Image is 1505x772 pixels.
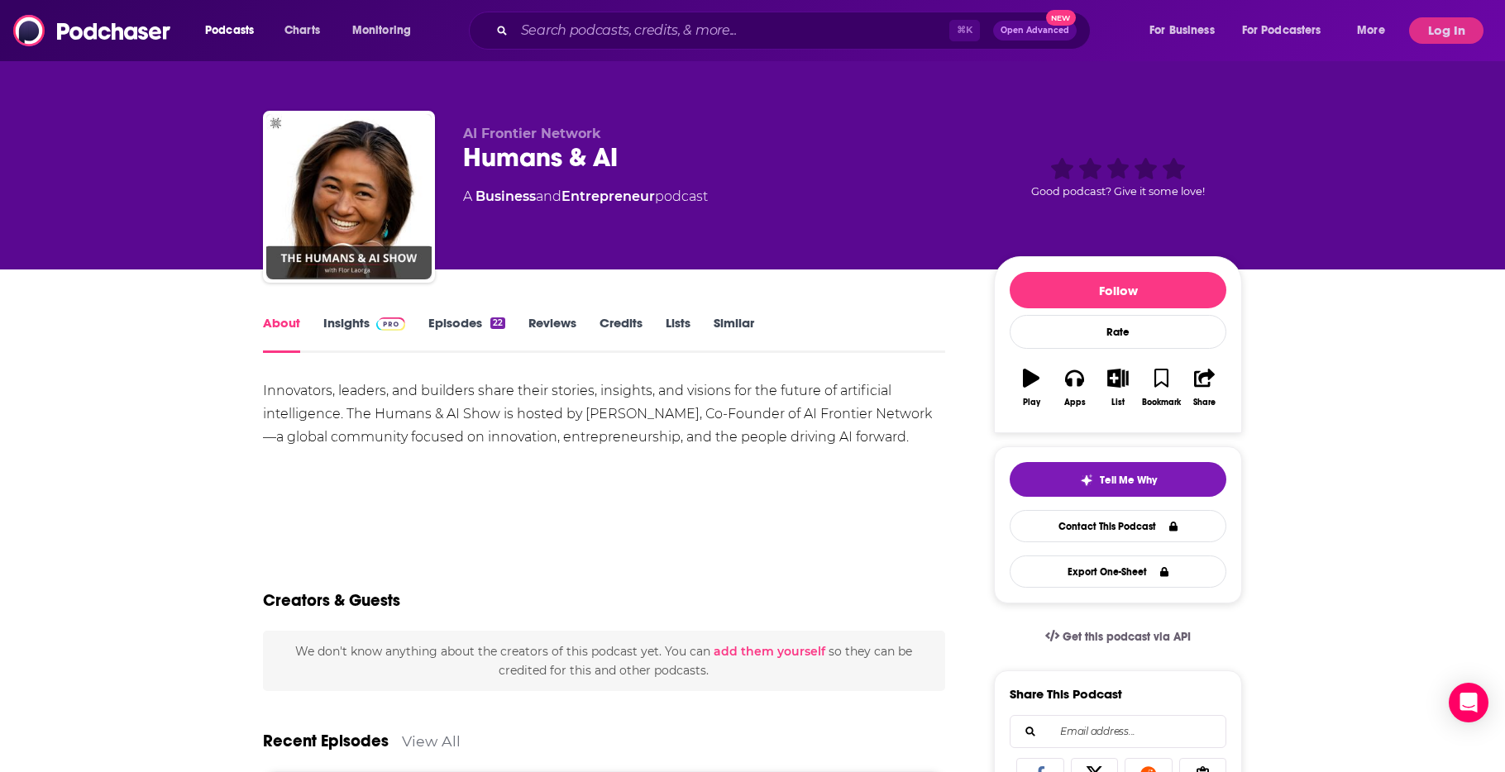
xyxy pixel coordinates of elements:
[1409,17,1483,44] button: Log In
[463,187,708,207] div: A podcast
[266,114,432,279] img: Humans & AI
[485,12,1106,50] div: Search podcasts, credits, & more...
[561,188,655,204] a: Entrepreneur
[1449,683,1488,722] div: Open Intercom Messenger
[463,126,601,141] span: AI Frontier Network
[1139,358,1182,417] button: Bookmark
[205,19,254,42] span: Podcasts
[1010,462,1226,497] button: tell me why sparkleTell Me Why
[1183,358,1226,417] button: Share
[1001,26,1069,35] span: Open Advanced
[1063,630,1191,644] span: Get this podcast via API
[428,315,505,353] a: Episodes22
[1010,272,1226,308] button: Follow
[600,315,643,353] a: Credits
[1031,185,1205,198] span: Good podcast? Give it some love!
[993,21,1077,41] button: Open AdvancedNew
[1138,17,1235,44] button: open menu
[263,590,400,611] h2: Creators & Guests
[295,644,912,677] span: We don't know anything about the creators of this podcast yet . You can so they can be credited f...
[1096,358,1139,417] button: List
[1064,398,1086,407] div: Apps
[1111,398,1125,407] div: List
[1023,398,1040,407] div: Play
[323,315,405,353] a: InsightsPodchaser Pro
[1024,716,1212,747] input: Email address...
[714,645,825,658] button: add them yourself
[994,126,1242,228] div: Good podcast? Give it some love!
[1053,358,1096,417] button: Apps
[1231,17,1345,44] button: open menu
[13,15,172,46] img: Podchaser - Follow, Share and Rate Podcasts
[714,315,754,353] a: Similar
[514,17,949,44] input: Search podcasts, credits, & more...
[352,19,411,42] span: Monitoring
[1357,19,1385,42] span: More
[536,188,561,204] span: and
[274,17,330,44] a: Charts
[528,315,576,353] a: Reviews
[284,19,320,42] span: Charts
[193,17,275,44] button: open menu
[1010,715,1226,748] div: Search followers
[1242,19,1321,42] span: For Podcasters
[949,20,980,41] span: ⌘ K
[1080,474,1093,487] img: tell me why sparkle
[376,317,405,331] img: Podchaser Pro
[1010,510,1226,542] a: Contact This Podcast
[263,315,300,353] a: About
[1142,398,1181,407] div: Bookmark
[1100,474,1157,487] span: Tell Me Why
[1149,19,1215,42] span: For Business
[1032,617,1204,657] a: Get this podcast via API
[1010,555,1226,588] button: Export One-Sheet
[1193,398,1216,407] div: Share
[1010,686,1122,702] h3: Share This Podcast
[263,379,945,449] div: Innovators, leaders, and builders share their stories, insights, and visions for the future of ar...
[490,317,505,329] div: 22
[402,732,461,750] a: View All
[341,17,432,44] button: open menu
[1046,10,1076,26] span: New
[263,731,389,751] a: Recent Episodes
[1010,315,1226,349] div: Rate
[1345,17,1406,44] button: open menu
[1010,358,1053,417] button: Play
[475,188,536,204] a: Business
[666,315,690,353] a: Lists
